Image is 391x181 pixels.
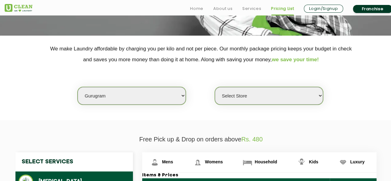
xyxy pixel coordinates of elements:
[241,136,263,143] span: Rs. 480
[242,5,261,12] a: Services
[338,157,348,168] img: Luxury
[205,159,223,164] span: Womens
[304,5,343,13] a: Login/Signup
[309,159,318,164] span: Kids
[192,157,203,168] img: Womens
[190,5,203,12] a: Home
[142,173,376,178] h3: Items & Prices
[213,5,232,12] a: About us
[350,159,365,164] span: Luxury
[5,4,32,12] img: UClean Laundry and Dry Cleaning
[162,159,173,164] span: Mens
[296,157,307,168] img: Kids
[15,152,133,171] h4: Select Services
[242,157,253,168] img: Household
[272,57,319,62] span: we save your time!
[255,159,277,164] span: Household
[149,157,160,168] img: Mens
[271,5,294,12] a: Pricing List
